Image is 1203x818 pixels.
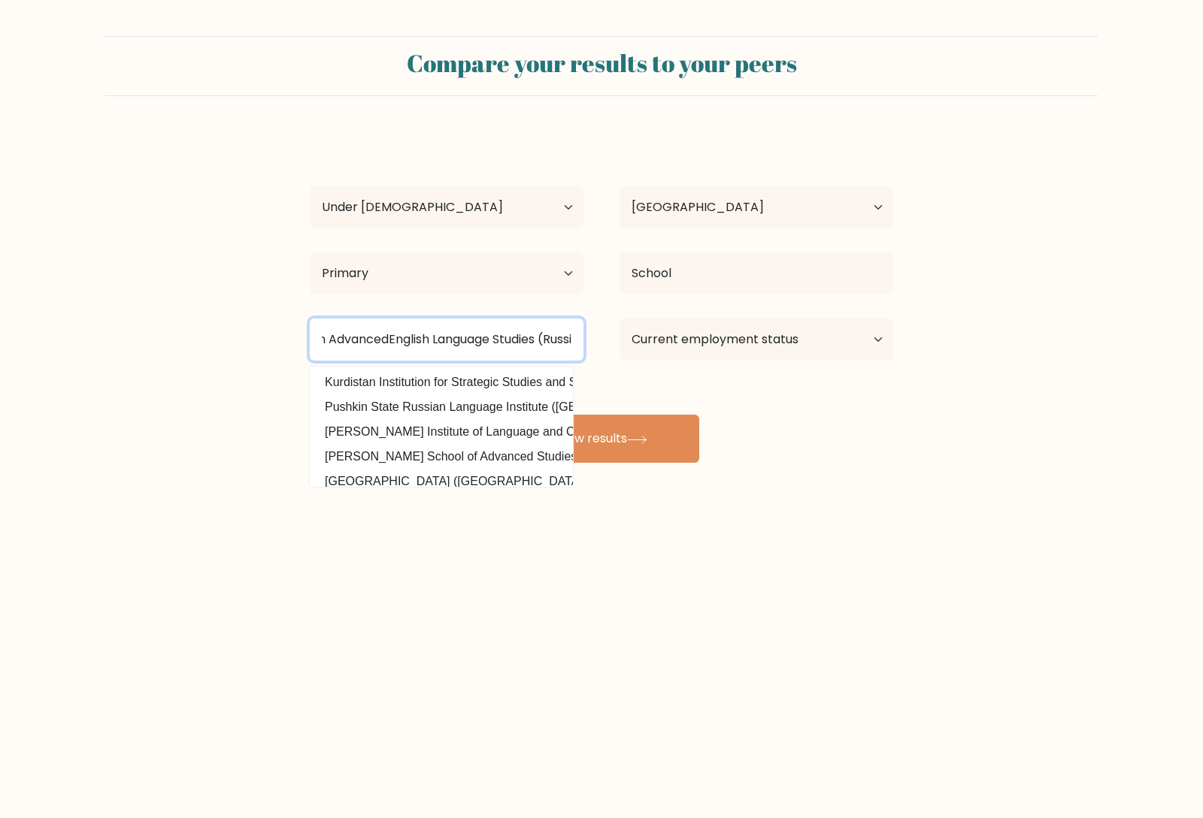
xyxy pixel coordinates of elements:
[314,370,569,394] option: Kurdistan Institution for Strategic Studies and Scientific Research ([GEOGRAPHIC_DATA])
[314,445,569,469] option: [PERSON_NAME] School of Advanced Studies ([GEOGRAPHIC_DATA])
[314,420,569,444] option: [PERSON_NAME] Institute of Language and Culture ([GEOGRAPHIC_DATA])
[114,49,1089,77] h2: Compare your results to your peers
[310,318,583,361] input: Most relevant educational institution
[314,469,569,494] option: [GEOGRAPHIC_DATA] ([GEOGRAPHIC_DATA])
[314,395,569,419] option: Pushkin State Russian Language Institute ([GEOGRAPHIC_DATA])
[620,252,893,294] input: What did you study?
[504,415,699,463] button: View results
